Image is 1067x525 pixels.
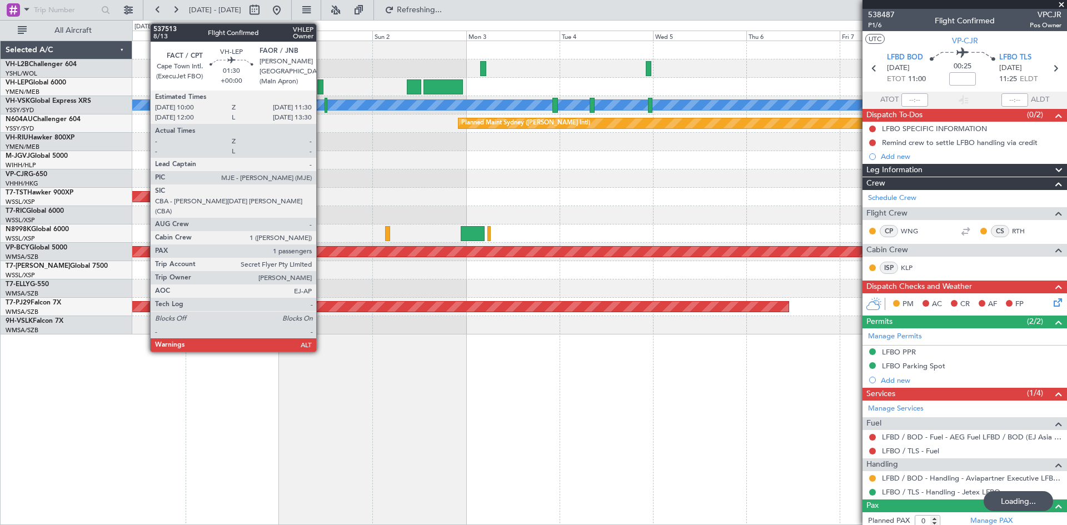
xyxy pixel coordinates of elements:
[6,161,36,169] a: WIHH/HLP
[868,9,895,21] span: 538487
[866,499,879,512] span: Pax
[653,31,746,41] div: Wed 5
[866,109,923,122] span: Dispatch To-Dos
[901,263,926,273] a: KLP
[1031,94,1049,106] span: ALDT
[840,31,933,41] div: Fri 7
[6,208,64,214] a: T7-RICGlobal 6000
[882,347,916,357] div: LFBO PPR
[868,21,895,30] span: P1/6
[6,189,27,196] span: T7-TST
[882,138,1038,147] div: Remind crew to settle LFBO handling via credit
[935,15,995,27] div: Flight Confirmed
[6,318,63,324] a: 9H-VSLKFalcon 7X
[6,244,29,251] span: VP-BCY
[6,253,38,261] a: WMSA/SZB
[881,152,1061,161] div: Add new
[92,31,186,41] div: Thu 30
[560,31,653,41] div: Tue 4
[880,262,898,274] div: ISP
[6,61,77,68] a: VH-L2BChallenger 604
[29,27,117,34] span: All Aircraft
[866,177,885,190] span: Crew
[1030,21,1061,30] span: Pos Owner
[866,244,908,257] span: Cabin Crew
[984,491,1053,511] div: Loading...
[6,299,61,306] a: T7-PJ29Falcon 7X
[6,226,69,233] a: N8998KGlobal 6000
[868,193,916,204] a: Schedule Crew
[396,6,443,14] span: Refreshing...
[887,63,910,74] span: [DATE]
[6,263,70,269] span: T7-[PERSON_NAME]
[952,35,978,47] span: VP-CJR
[1030,9,1061,21] span: VPCJR
[6,299,31,306] span: T7-PJ29
[903,299,914,310] span: PM
[6,208,26,214] span: T7-RIC
[134,22,153,32] div: [DATE]
[6,189,73,196] a: T7-TSTHawker 900XP
[6,289,38,298] a: WMSA/SZB
[866,417,881,430] span: Fuel
[6,171,47,178] a: VP-CJRG-650
[908,74,926,85] span: 11:00
[6,134,74,141] a: VH-RIUHawker 800XP
[279,31,372,41] div: Sat 1
[882,487,1000,497] a: LFBO / TLS - Handling - Jetex LFBO
[881,376,1061,385] div: Add new
[882,124,987,133] div: LFBO SPECIFIC INFORMATION
[954,61,971,72] span: 00:25
[466,31,560,41] div: Mon 3
[882,473,1061,483] a: LFBD / BOD - Handling - Aviapartner Executive LFBD****MYhandling*** / BOD
[6,226,31,233] span: N8998K
[866,388,895,401] span: Services
[932,299,942,310] span: AC
[882,361,945,371] div: LFBO Parking Spot
[866,458,898,471] span: Handling
[6,198,35,206] a: WSSL/XSP
[6,106,34,114] a: YSSY/SYD
[6,326,38,334] a: WMSA/SZB
[380,1,446,19] button: Refreshing...
[6,116,81,123] a: N604AUChallenger 604
[887,52,923,63] span: LFBD BOD
[6,281,30,288] span: T7-ELLY
[6,281,49,288] a: T7-ELLYG-550
[868,403,924,414] a: Manage Services
[1027,316,1043,327] span: (2/2)
[999,63,1022,74] span: [DATE]
[865,34,885,44] button: UTC
[186,31,279,41] div: Fri 31
[6,98,91,104] a: VH-VSKGlobal Express XRS
[880,94,899,106] span: ATOT
[1012,226,1037,236] a: RTH
[6,79,66,86] a: VH-LEPGlobal 6000
[991,225,1009,237] div: CS
[868,331,922,342] a: Manage Permits
[960,299,970,310] span: CR
[1027,387,1043,399] span: (1/4)
[988,299,997,310] span: AF
[6,98,30,104] span: VH-VSK
[6,179,38,188] a: VHHH/HKG
[6,216,35,224] a: WSSL/XSP
[6,61,29,68] span: VH-L2B
[6,153,68,159] a: M-JGVJGlobal 5000
[880,225,898,237] div: CP
[6,88,39,96] a: YMEN/MEB
[12,22,121,39] button: All Aircraft
[6,318,33,324] span: 9H-VSLK
[6,79,28,86] span: VH-LEP
[866,164,923,177] span: Leg Information
[6,234,35,243] a: WSSL/XSP
[1020,74,1038,85] span: ELDT
[6,244,67,251] a: VP-BCYGlobal 5000
[6,271,35,279] a: WSSL/XSP
[901,226,926,236] a: WNG
[6,124,34,133] a: YSSY/SYD
[281,22,300,32] div: [DATE]
[882,446,939,456] a: LFBO / TLS - Fuel
[1015,299,1024,310] span: FP
[901,93,928,107] input: --:--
